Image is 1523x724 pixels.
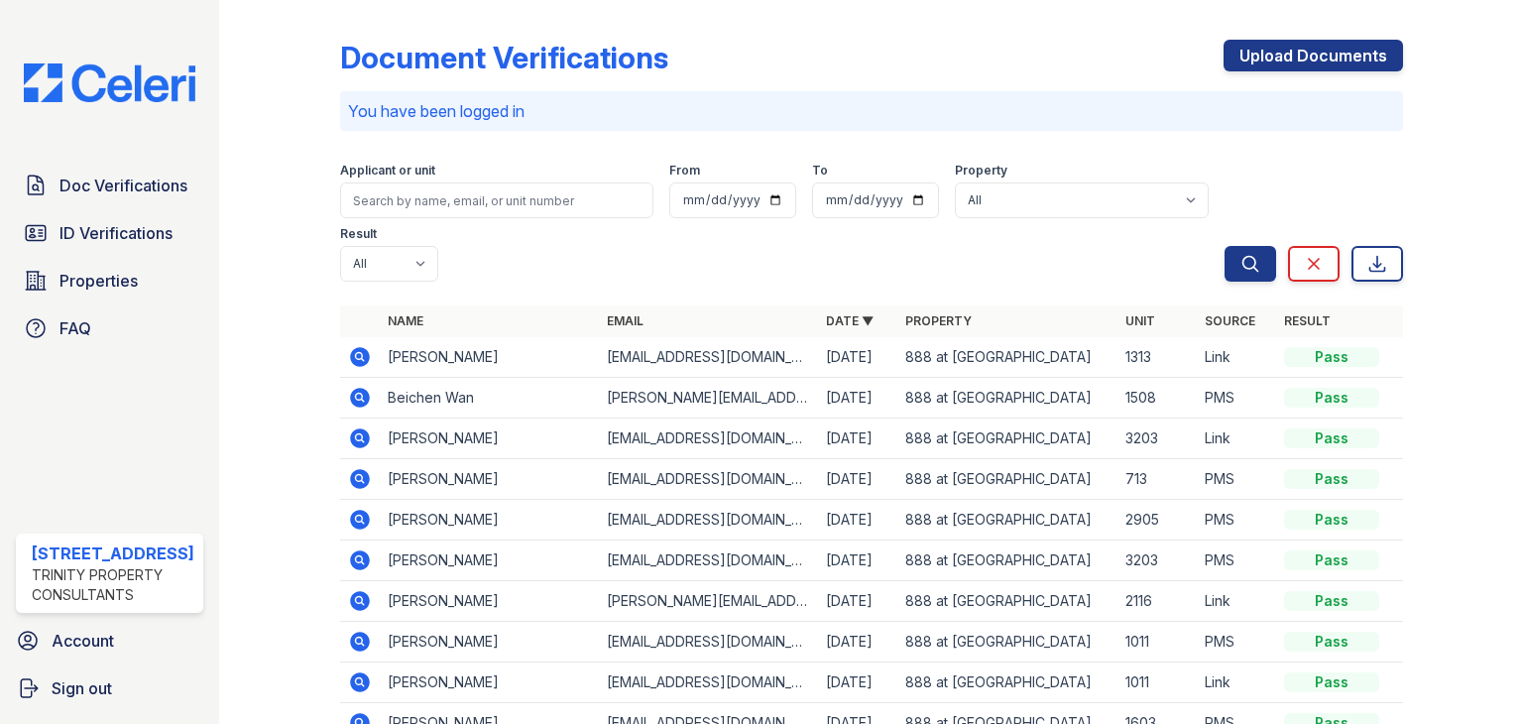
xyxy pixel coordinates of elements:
a: Unit [1125,313,1155,328]
span: Sign out [52,676,112,700]
label: Result [340,226,377,242]
td: 888 at [GEOGRAPHIC_DATA] [897,622,1116,663]
a: Source [1205,313,1255,328]
td: [EMAIL_ADDRESS][DOMAIN_NAME] [599,337,818,378]
td: 3203 [1117,541,1197,581]
td: Link [1197,581,1276,622]
td: [DATE] [818,500,897,541]
td: 1011 [1117,622,1197,663]
div: Pass [1284,510,1379,530]
td: [DATE] [818,378,897,419]
a: Email [607,313,644,328]
td: [PERSON_NAME] [380,500,599,541]
td: [EMAIL_ADDRESS][DOMAIN_NAME] [599,459,818,500]
label: From [669,163,700,179]
td: 1508 [1117,378,1197,419]
td: [PERSON_NAME] [380,663,599,703]
td: [PERSON_NAME] [380,622,599,663]
div: Pass [1284,591,1379,611]
td: Link [1197,337,1276,378]
td: PMS [1197,459,1276,500]
td: [EMAIL_ADDRESS][DOMAIN_NAME] [599,622,818,663]
label: To [812,163,828,179]
span: Account [52,629,114,653]
td: 2116 [1117,581,1197,622]
a: Doc Verifications [16,166,203,205]
td: [EMAIL_ADDRESS][DOMAIN_NAME] [599,419,818,459]
div: [STREET_ADDRESS] [32,542,195,565]
td: [DATE] [818,419,897,459]
a: Account [8,621,211,661]
td: 888 at [GEOGRAPHIC_DATA] [897,419,1116,459]
td: Beichen Wan [380,378,599,419]
label: Applicant or unit [340,163,435,179]
td: [PERSON_NAME] [380,419,599,459]
div: Pass [1284,469,1379,489]
a: Upload Documents [1224,40,1403,71]
td: [DATE] [818,541,897,581]
td: 888 at [GEOGRAPHIC_DATA] [897,500,1116,541]
a: FAQ [16,308,203,348]
td: PMS [1197,500,1276,541]
td: Link [1197,663,1276,703]
td: 888 at [GEOGRAPHIC_DATA] [897,663,1116,703]
div: Trinity Property Consultants [32,565,195,605]
span: ID Verifications [59,221,173,245]
td: Link [1197,419,1276,459]
td: [DATE] [818,622,897,663]
td: 888 at [GEOGRAPHIC_DATA] [897,378,1116,419]
td: [DATE] [818,581,897,622]
div: Pass [1284,347,1379,367]
a: Name [388,313,423,328]
td: [DATE] [818,459,897,500]
a: Property [905,313,972,328]
a: Properties [16,261,203,301]
div: Pass [1284,550,1379,570]
a: Sign out [8,668,211,708]
a: Date ▼ [826,313,874,328]
div: Pass [1284,672,1379,692]
td: [PERSON_NAME] [380,581,599,622]
div: Pass [1284,632,1379,652]
div: Document Verifications [340,40,668,75]
td: PMS [1197,541,1276,581]
td: [EMAIL_ADDRESS][DOMAIN_NAME] [599,663,818,703]
td: [EMAIL_ADDRESS][DOMAIN_NAME] [599,541,818,581]
td: [PERSON_NAME] [380,337,599,378]
td: 1011 [1117,663,1197,703]
label: Property [955,163,1007,179]
td: [PERSON_NAME] [380,459,599,500]
td: 713 [1117,459,1197,500]
td: [EMAIL_ADDRESS][DOMAIN_NAME] [599,500,818,541]
p: You have been logged in [348,99,1395,123]
td: 2905 [1117,500,1197,541]
span: FAQ [59,316,91,340]
td: [DATE] [818,663,897,703]
td: 888 at [GEOGRAPHIC_DATA] [897,459,1116,500]
td: 888 at [GEOGRAPHIC_DATA] [897,581,1116,622]
td: [PERSON_NAME] [380,541,599,581]
td: PMS [1197,378,1276,419]
td: PMS [1197,622,1276,663]
div: Pass [1284,388,1379,408]
input: Search by name, email, or unit number [340,182,653,218]
a: Result [1284,313,1331,328]
td: [PERSON_NAME][EMAIL_ADDRESS][DOMAIN_NAME] [599,378,818,419]
td: [PERSON_NAME][EMAIL_ADDRESS][DOMAIN_NAME] [599,581,818,622]
td: 1313 [1117,337,1197,378]
span: Doc Verifications [59,174,187,197]
div: Pass [1284,428,1379,448]
span: Properties [59,269,138,293]
img: CE_Logo_Blue-a8612792a0a2168367f1c8372b55b34899dd931a85d93a1a3d3e32e68fde9ad4.png [8,63,211,102]
td: 3203 [1117,419,1197,459]
td: 888 at [GEOGRAPHIC_DATA] [897,337,1116,378]
a: ID Verifications [16,213,203,253]
td: 888 at [GEOGRAPHIC_DATA] [897,541,1116,581]
td: [DATE] [818,337,897,378]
